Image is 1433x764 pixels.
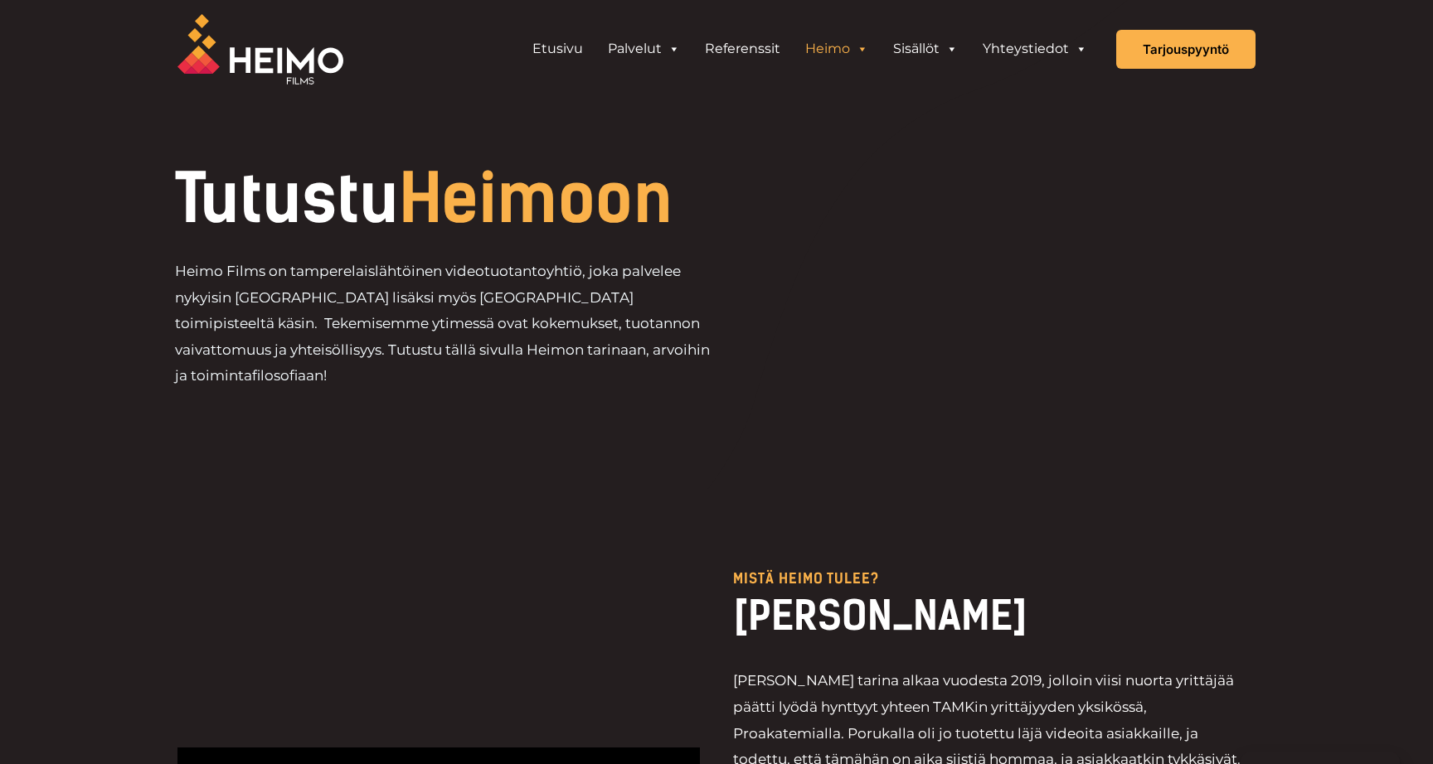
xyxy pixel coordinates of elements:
h2: [PERSON_NAME] [733,590,1256,641]
a: Tarjouspyyntö [1116,30,1256,69]
h1: Tutustu [175,166,829,232]
a: Yhteystiedot [970,32,1100,65]
span: Heimoon [399,159,673,239]
p: Mistä heimo tulee? [733,572,1256,586]
a: Etusivu [520,32,595,65]
a: Sisällöt [881,32,970,65]
a: Heimo [793,32,881,65]
p: Heimo Films on tamperelaislähtöinen videotuotantoyhtiö, joka palvelee nykyisin [GEOGRAPHIC_DATA] ... [175,259,716,389]
a: Referenssit [692,32,793,65]
a: Palvelut [595,32,692,65]
img: Heimo Filmsin logo [177,14,343,85]
aside: Header Widget 1 [512,32,1108,65]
